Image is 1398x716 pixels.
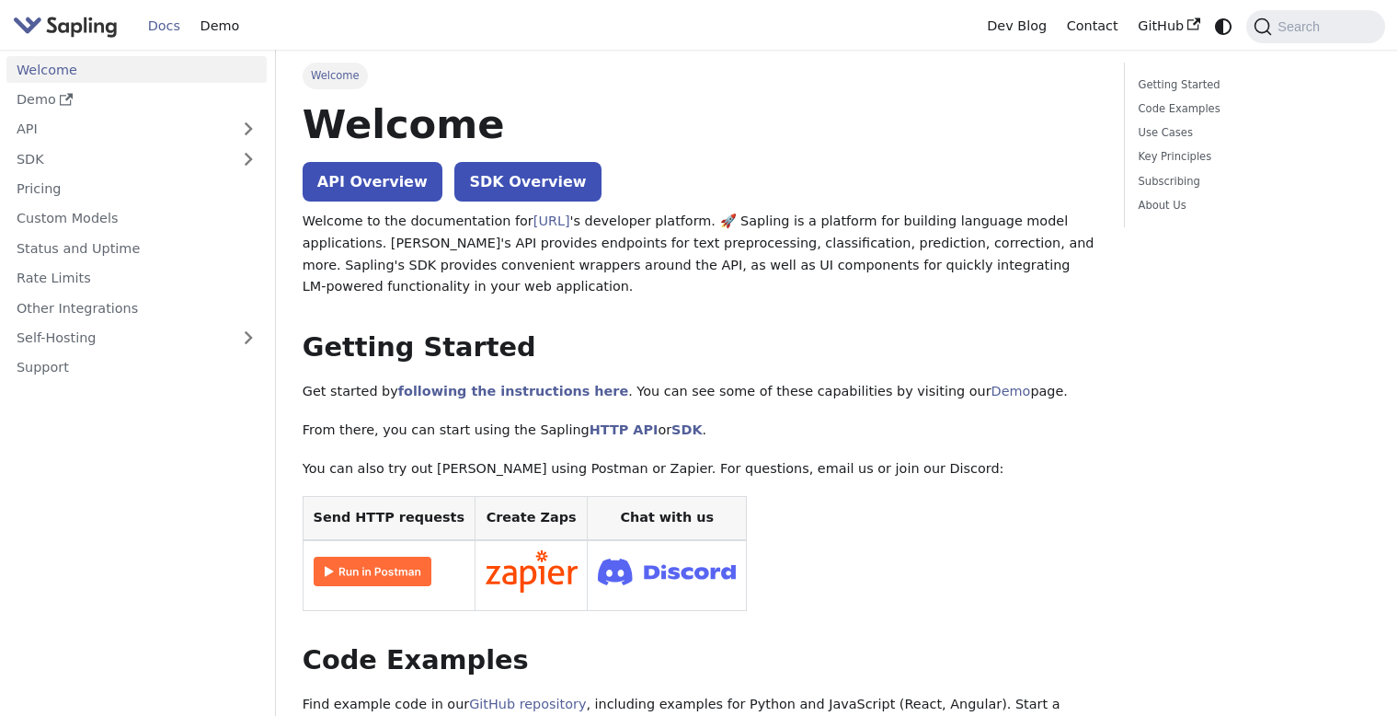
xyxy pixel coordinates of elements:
[230,145,267,172] button: Expand sidebar category 'SDK'
[1139,173,1365,191] a: Subscribing
[1139,148,1365,166] a: Key Principles
[590,422,659,437] a: HTTP API
[190,12,249,40] a: Demo
[303,644,1098,677] h2: Code Examples
[13,13,118,40] img: Sapling.ai
[303,331,1098,364] h2: Getting Started
[1139,124,1365,142] a: Use Cases
[977,12,1056,40] a: Dev Blog
[1210,13,1237,40] button: Switch between dark and light mode (currently system mode)
[1246,10,1384,43] button: Search (Command+K)
[303,211,1098,298] p: Welcome to the documentation for 's developer platform. 🚀 Sapling is a platform for building lang...
[6,87,267,113] a: Demo
[1128,12,1209,40] a: GitHub
[1057,12,1129,40] a: Contact
[6,116,230,143] a: API
[303,63,1098,88] nav: Breadcrumbs
[1139,100,1365,118] a: Code Examples
[398,384,628,398] a: following the instructions here
[138,12,190,40] a: Docs
[6,56,267,83] a: Welcome
[1139,76,1365,94] a: Getting Started
[6,325,267,352] a: Self-Hosting
[6,294,267,321] a: Other Integrations
[303,99,1098,149] h1: Welcome
[991,384,1031,398] a: Demo
[6,265,267,292] a: Rate Limits
[230,116,267,143] button: Expand sidebar category 'API'
[469,697,586,711] a: GitHub repository
[588,497,747,540] th: Chat with us
[671,422,702,437] a: SDK
[6,354,267,381] a: Support
[533,214,570,228] a: [URL]
[454,162,601,202] a: SDK Overview
[303,63,368,88] span: Welcome
[303,458,1098,480] p: You can also try out [PERSON_NAME] using Postman or Zapier. For questions, email us or join our D...
[303,381,1098,403] p: Get started by . You can see some of these capabilities by visiting our page.
[1272,19,1331,34] span: Search
[314,557,431,586] img: Run in Postman
[303,162,442,202] a: API Overview
[303,420,1098,442] p: From there, you can start using the Sapling or .
[6,235,267,261] a: Status and Uptime
[6,205,267,232] a: Custom Models
[1139,197,1365,214] a: About Us
[6,176,267,202] a: Pricing
[598,553,736,591] img: Join Discord
[486,550,578,593] img: Connect in Zapier
[475,497,588,540] th: Create Zaps
[303,497,475,540] th: Send HTTP requests
[13,13,124,40] a: Sapling.aiSapling.ai
[6,145,230,172] a: SDK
